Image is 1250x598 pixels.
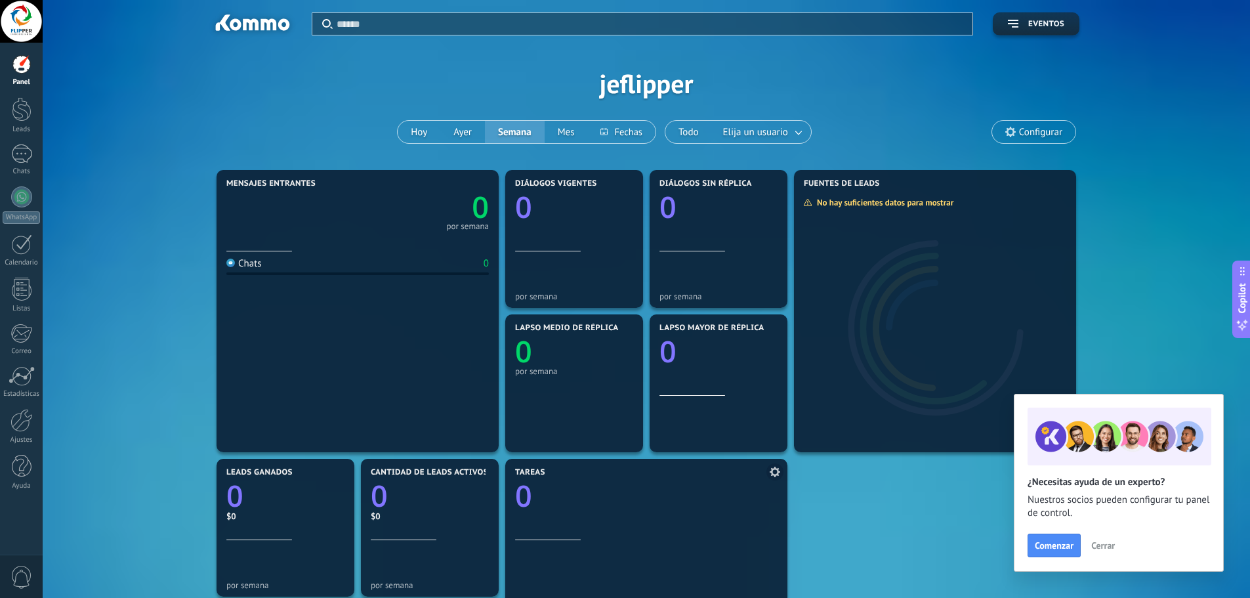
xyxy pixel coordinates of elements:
[515,179,597,188] span: Diálogos vigentes
[446,223,489,230] div: por semana
[665,121,712,143] button: Todo
[226,257,262,270] div: Chats
[515,324,619,333] span: Lapso medio de réplica
[3,167,41,176] div: Chats
[3,125,41,134] div: Leads
[226,476,243,516] text: 0
[3,436,41,444] div: Ajustes
[1035,541,1073,550] span: Comenzar
[1085,536,1121,555] button: Cerrar
[659,324,764,333] span: Lapso mayor de réplica
[371,468,488,477] span: Cantidad de leads activos
[515,291,633,301] div: por semana
[1028,20,1064,29] span: Eventos
[515,331,532,372] text: 0
[398,121,440,143] button: Hoy
[226,259,235,267] img: Chats
[515,366,633,376] div: por semana
[515,187,532,227] text: 0
[659,331,677,372] text: 0
[515,468,545,477] span: Tareas
[720,123,791,141] span: Elija un usuario
[3,211,40,224] div: WhatsApp
[659,291,778,301] div: por semana
[1019,127,1062,138] span: Configurar
[371,476,489,516] a: 0
[515,476,532,516] text: 0
[587,121,655,143] button: Fechas
[1028,476,1210,488] h2: ¿Necesitas ayuda de un experto?
[226,179,316,188] span: Mensajes entrantes
[659,187,677,227] text: 0
[371,476,388,516] text: 0
[226,468,293,477] span: Leads ganados
[440,121,485,143] button: Ayer
[226,476,344,516] a: 0
[226,580,344,590] div: por semana
[3,347,41,356] div: Correo
[993,12,1079,35] button: Eventos
[545,121,588,143] button: Mes
[3,305,41,313] div: Listas
[515,476,778,516] a: 0
[3,482,41,490] div: Ayuda
[1028,494,1210,520] span: Nuestros socios pueden configurar tu panel de control.
[358,187,489,227] a: 0
[371,580,489,590] div: por semana
[1236,283,1249,313] span: Copilot
[1028,534,1081,557] button: Comenzar
[659,179,752,188] span: Diálogos sin réplica
[3,390,41,398] div: Estadísticas
[1091,541,1115,550] span: Cerrar
[3,259,41,267] div: Calendario
[371,511,489,522] div: $0
[804,179,880,188] span: Fuentes de leads
[485,121,545,143] button: Semana
[3,78,41,87] div: Panel
[712,121,811,143] button: Elija un usuario
[226,511,344,522] div: $0
[484,257,489,270] div: 0
[472,187,489,227] text: 0
[803,197,963,208] div: No hay suficientes datos para mostrar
